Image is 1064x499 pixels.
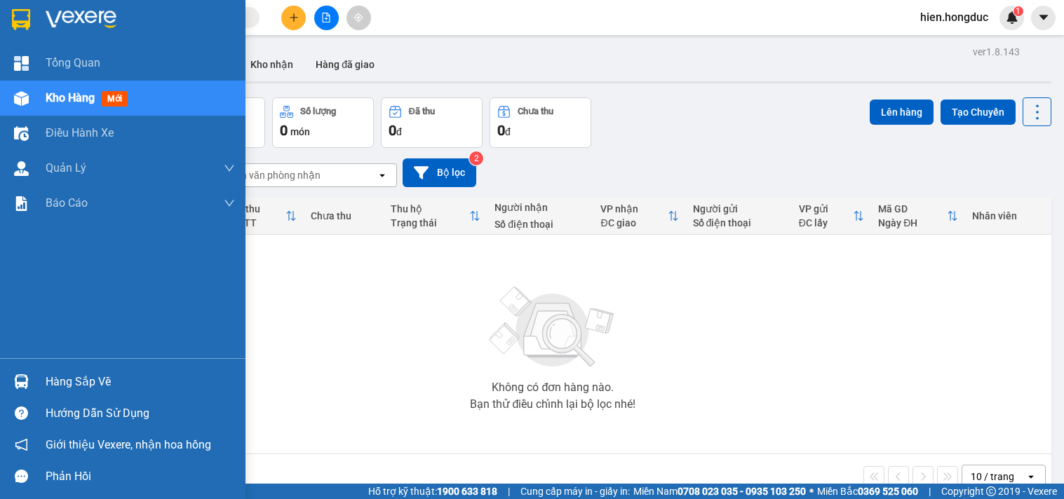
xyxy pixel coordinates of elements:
button: Lên hàng [870,100,934,125]
img: warehouse-icon [14,91,29,106]
div: Mã GD [878,203,947,214]
button: Chưa thu0đ [490,97,591,148]
th: Toggle SortBy [593,198,685,235]
img: logo-vxr [12,9,30,30]
span: mới [102,91,128,107]
strong: 1900 633 818 [437,486,497,497]
span: file-add [321,13,331,22]
span: Kho hàng [46,91,95,104]
span: Hỗ trợ kỹ thuật: [368,484,497,499]
button: plus [281,6,306,30]
button: Đã thu0đ [381,97,483,148]
button: Bộ lọc [403,158,476,187]
svg: open [377,170,388,181]
div: VP gửi [799,203,854,214]
span: | [508,484,510,499]
span: 0 [389,122,396,139]
img: dashboard-icon [14,56,29,71]
div: Số điện thoại [693,217,785,228]
span: Cung cấp máy in - giấy in: [520,484,630,499]
span: 0 [497,122,505,139]
span: Miền Bắc [817,484,918,499]
span: | [929,484,931,499]
span: Giới thiệu Vexere, nhận hoa hồng [46,436,211,453]
div: Hàng sắp về [46,371,235,392]
span: copyright [986,486,996,496]
div: Chưa thu [311,210,377,221]
button: file-add [314,6,339,30]
div: ĐC giao [600,217,667,228]
span: message [15,470,28,483]
button: Hàng đã giao [304,48,386,81]
span: đ [505,126,511,137]
img: warehouse-icon [14,374,29,389]
th: Toggle SortBy [384,198,488,235]
span: aim [353,13,363,22]
button: Số lượng0món [272,97,374,148]
div: Người gửi [693,203,785,214]
div: Bạn thử điều chỉnh lại bộ lọc nhé! [470,399,635,410]
span: Tổng Quan [46,54,100,71]
div: Chưa thu [518,107,553,116]
span: món [290,126,310,137]
span: đ [396,126,402,137]
th: Toggle SortBy [224,198,304,235]
sup: 1 [1014,6,1023,16]
span: down [224,163,235,174]
div: ĐC lấy [799,217,854,228]
div: VP nhận [600,203,667,214]
div: Đã thu [409,107,435,116]
div: Nhân viên [972,210,1044,221]
div: Số điện thoại [494,219,586,230]
span: caret-down [1037,11,1050,24]
img: warehouse-icon [14,126,29,141]
span: Quản Lý [46,159,86,177]
strong: 0708 023 035 - 0935 103 250 [678,486,806,497]
th: Toggle SortBy [792,198,872,235]
div: Đã thu [231,203,285,214]
div: HTTT [231,217,285,228]
span: plus [289,13,299,22]
div: Số lượng [300,107,336,116]
sup: 2 [469,151,483,165]
span: notification [15,438,28,451]
button: Tạo Chuyến [941,100,1016,125]
strong: 0369 525 060 [858,486,918,497]
span: 1 [1016,6,1021,16]
button: Kho nhận [239,48,304,81]
span: Điều hành xe [46,124,114,142]
span: down [224,198,235,209]
div: Ngày ĐH [878,217,947,228]
img: svg+xml;base64,PHN2ZyBjbGFzcz0ibGlzdC1wbHVnX19zdmciIHhtbG5zPSJodHRwOi8vd3d3LnczLm9yZy8yMDAwL3N2Zy... [483,278,623,376]
svg: open [1025,471,1037,482]
span: question-circle [15,406,28,420]
span: ⚪️ [809,488,814,494]
img: icon-new-feature [1006,11,1018,24]
th: Toggle SortBy [871,198,965,235]
div: Thu hộ [391,203,470,214]
img: solution-icon [14,196,29,211]
img: warehouse-icon [14,161,29,176]
div: Phản hồi [46,466,235,487]
span: hien.hongduc [909,8,999,26]
div: Hướng dẫn sử dụng [46,403,235,424]
div: Trạng thái [391,217,470,228]
span: Báo cáo [46,194,88,212]
span: Miền Nam [633,484,806,499]
div: Người nhận [494,202,586,213]
div: 10 / trang [971,470,1014,484]
button: caret-down [1031,6,1056,30]
div: ver 1.8.143 [973,44,1020,60]
div: Chọn văn phòng nhận [224,168,321,182]
span: 0 [280,122,288,139]
div: Không có đơn hàng nào. [492,382,614,393]
button: aim [346,6,371,30]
